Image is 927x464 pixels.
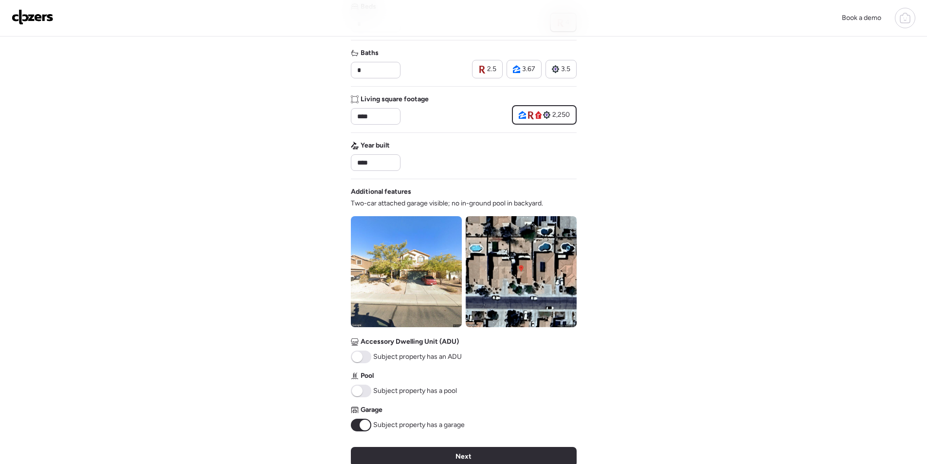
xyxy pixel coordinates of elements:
[12,9,54,25] img: Logo
[561,64,570,74] span: 3.5
[361,371,374,381] span: Pool
[552,110,570,120] span: 2,250
[455,452,472,462] span: Next
[522,64,535,74] span: 3.67
[361,337,459,347] span: Accessory Dwelling Unit (ADU)
[373,352,462,362] span: Subject property has an ADU
[361,94,429,104] span: Living square footage
[361,141,390,150] span: Year built
[351,199,543,208] span: Two-car attached garage visible; no in-ground pool in backyard.
[842,14,881,22] span: Book a demo
[373,386,457,396] span: Subject property has a pool
[361,405,382,415] span: Garage
[351,187,411,197] span: Additional features
[361,48,379,58] span: Baths
[487,64,496,74] span: 2.5
[373,420,465,430] span: Subject property has a garage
